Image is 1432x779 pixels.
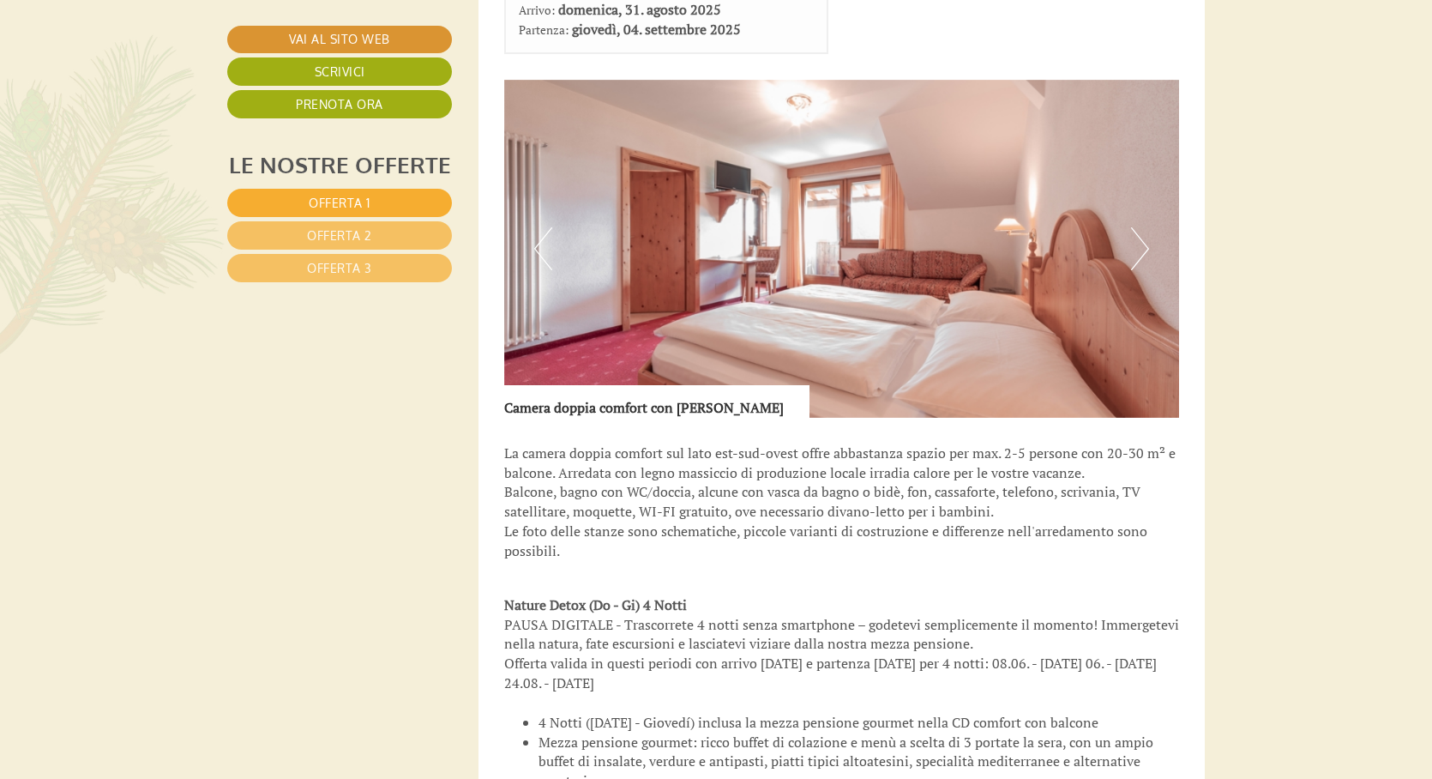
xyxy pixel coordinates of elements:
[504,80,1180,418] img: image
[572,20,741,39] b: giovedì, 04. settembre 2025
[307,261,372,275] span: Offerta 3
[519,3,555,18] small: Arrivo:
[504,615,1180,693] div: PAUSA DIGITALE - Trascorrete 4 notti senza smartphone – godetevi semplicemente il momento! Immerg...
[504,595,1180,615] div: Nature Detox (Do - Gi) 4 Notti
[307,228,372,243] span: Offerta 2
[309,196,370,210] span: Offerta 1
[227,148,452,180] div: Le nostre offerte
[1131,227,1149,270] button: Next
[504,385,809,418] div: Camera doppia comfort con [PERSON_NAME]
[27,51,262,64] div: Berghotel Zum Zirm
[27,84,262,96] small: 07:20
[539,713,1180,733] li: 4 Notti ([DATE] - Giovedí) inclusa la mezza pensione gourmet nella CD comfort con balcone
[534,227,552,270] button: Previous
[519,22,569,38] small: Partenza:
[504,444,1180,561] p: La camera doppia comfort sul lato est-sud-ovest offre abbastanza spazio per max. 2-5 persone con ...
[227,90,452,118] a: Prenota ora
[227,26,452,53] a: Vai al sito web
[227,57,452,86] a: Scrivici
[593,454,677,482] button: Invia
[300,14,376,43] div: giovedì
[14,47,270,100] div: Buon giorno, come possiamo aiutarla?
